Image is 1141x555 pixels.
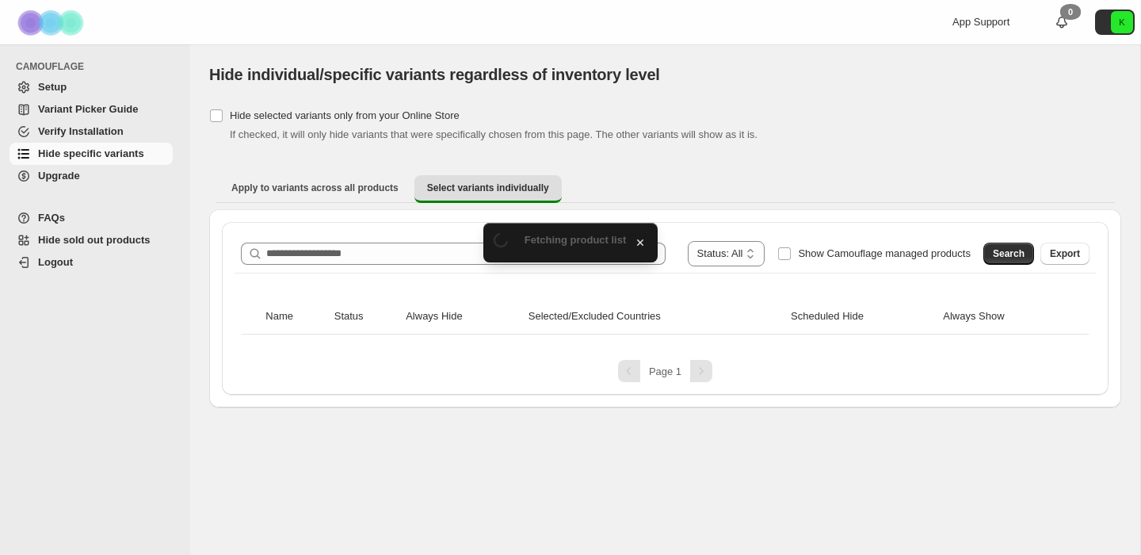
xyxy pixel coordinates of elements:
span: Select variants individually [427,182,549,194]
span: Variant Picker Guide [38,103,138,115]
nav: Pagination [235,360,1096,382]
text: K [1119,17,1125,27]
a: Verify Installation [10,121,173,143]
span: CAMOUFLAGE [16,60,179,73]
span: Setup [38,81,67,93]
span: Show Camouflage managed products [798,247,971,259]
button: Avatar with initials K [1095,10,1135,35]
button: Search [983,243,1034,265]
span: Search [993,247,1025,260]
span: Upgrade [38,170,80,182]
th: Always Show [938,299,1069,335]
a: Upgrade [10,165,173,187]
span: App Support [952,16,1009,28]
button: Export [1040,243,1089,265]
a: Hide specific variants [10,143,173,165]
span: FAQs [38,212,65,224]
button: Select variants individually [414,175,562,203]
span: Hide sold out products [38,234,151,246]
a: Setup [10,76,173,98]
span: Avatar with initials K [1111,11,1133,33]
a: Hide sold out products [10,229,173,251]
button: Apply to variants across all products [219,175,411,201]
th: Scheduled Hide [786,299,938,335]
span: Export [1050,247,1080,260]
a: 0 [1054,14,1070,30]
th: Name [261,299,329,335]
span: Fetching product list [525,234,627,246]
span: Logout [38,256,73,268]
div: 0 [1060,4,1081,20]
span: Hide selected variants only from your Online Store [230,109,460,121]
th: Always Hide [401,299,524,335]
th: Selected/Excluded Countries [524,299,786,335]
span: Apply to variants across all products [231,182,399,194]
span: Page 1 [649,366,681,377]
a: Logout [10,251,173,274]
img: Camouflage [13,1,92,44]
a: FAQs [10,207,173,229]
div: Select variants individually [209,209,1121,408]
span: Hide specific variants [38,147,144,159]
span: Hide individual/specific variants regardless of inventory level [209,66,660,83]
a: Variant Picker Guide [10,98,173,121]
th: Status [330,299,401,335]
span: Verify Installation [38,125,124,137]
span: If checked, it will only hide variants that were specifically chosen from this page. The other va... [230,128,757,140]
